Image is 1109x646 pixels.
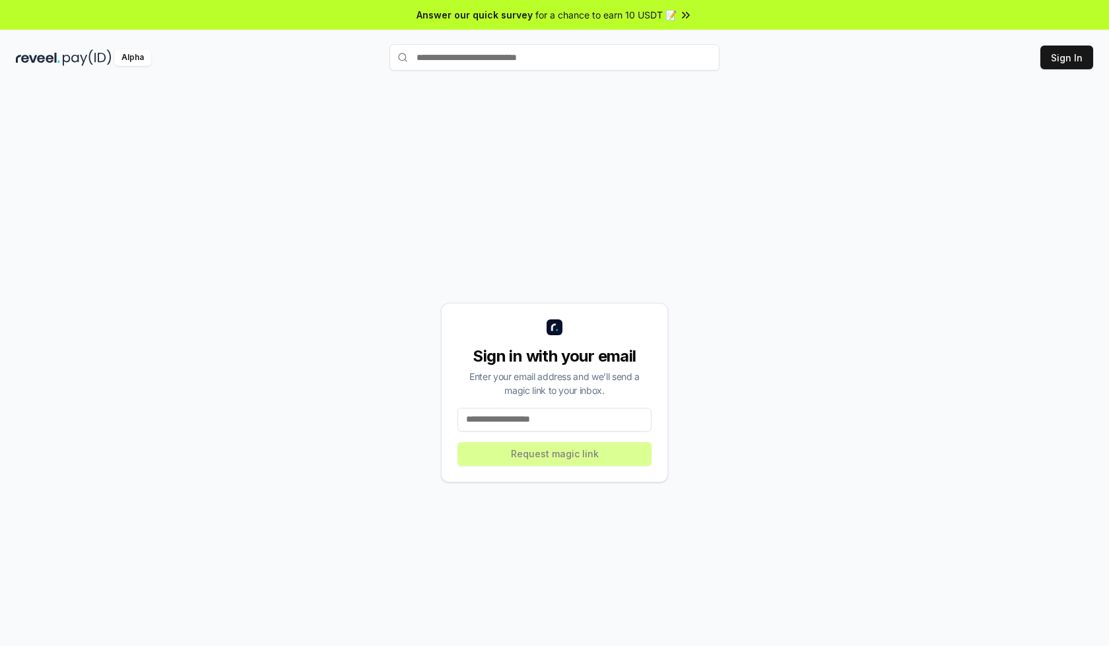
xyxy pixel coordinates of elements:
[457,346,652,367] div: Sign in with your email
[1040,46,1093,69] button: Sign In
[547,319,562,335] img: logo_small
[63,49,112,66] img: pay_id
[417,8,533,22] span: Answer our quick survey
[16,49,60,66] img: reveel_dark
[457,370,652,397] div: Enter your email address and we’ll send a magic link to your inbox.
[535,8,677,22] span: for a chance to earn 10 USDT 📝
[114,49,151,66] div: Alpha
